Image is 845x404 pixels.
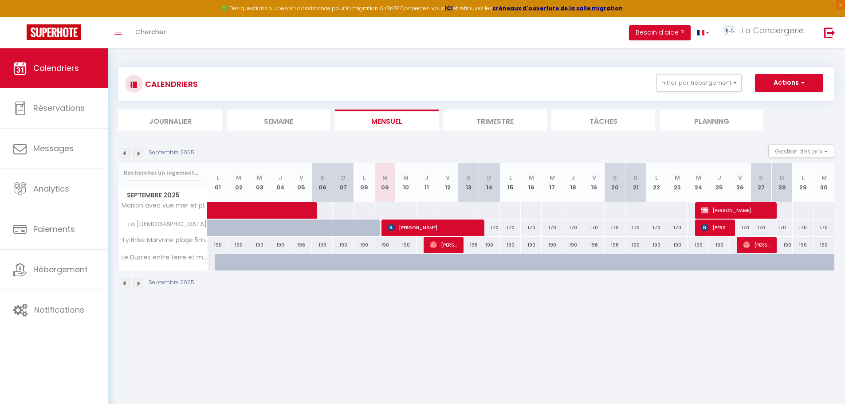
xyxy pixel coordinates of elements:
span: La [DEMOGRAPHIC_DATA] [120,220,209,229]
button: Ouvrir le widget de chat LiveChat [7,4,34,30]
span: Réservations [33,102,85,114]
th: 21 [625,163,646,202]
th: 14 [479,163,500,202]
th: 07 [333,163,354,202]
div: 190 [500,237,521,253]
span: [PERSON_NAME] [430,236,458,253]
abbr: M [550,173,555,182]
div: 170 [562,220,583,236]
div: 170 [646,220,667,236]
div: 170 [605,220,625,236]
abbr: M [257,173,262,182]
div: 170 [500,220,521,236]
th: 04 [270,163,291,202]
button: Filtrer par hébergement [656,74,742,92]
div: 170 [814,220,834,236]
abbr: M [236,173,241,182]
th: 18 [562,163,583,202]
li: Journalier [118,110,222,131]
div: 190 [228,237,249,253]
div: 170 [751,220,771,236]
div: 170 [793,220,814,236]
th: 13 [458,163,479,202]
abbr: L [363,173,366,182]
span: Paiements [33,224,75,235]
div: 190 [646,237,667,253]
abbr: S [320,173,324,182]
li: Trimestre [443,110,547,131]
li: Tâches [551,110,655,131]
abbr: M [382,173,388,182]
div: 190 [709,237,730,253]
span: La Conciergerie [742,25,804,36]
li: Planning [660,110,763,131]
th: 30 [814,163,834,202]
span: Maison avec vue mer et plage à 10 mètres [120,202,209,209]
abbr: S [759,173,763,182]
th: 05 [291,163,312,202]
abbr: D [633,173,638,182]
abbr: S [467,173,471,182]
th: 06 [312,163,333,202]
th: 26 [730,163,751,202]
th: 28 [771,163,792,202]
th: 08 [354,163,374,202]
img: Super Booking [27,24,81,40]
th: 15 [500,163,521,202]
th: 19 [583,163,604,202]
div: 190 [667,237,688,253]
img: ... [723,25,736,36]
abbr: M [821,173,827,182]
div: 196 [291,237,312,253]
input: Rechercher un logement... [124,165,202,181]
span: Ty Brise Marynne plage 5min pied [120,237,209,243]
a: Chercher [129,17,173,48]
span: [PERSON_NAME] [743,236,771,253]
div: 190 [249,237,270,253]
abbr: V [592,173,596,182]
abbr: J [425,173,428,182]
div: 196 [458,237,479,253]
div: 170 [521,220,542,236]
li: Mensuel [335,110,439,131]
div: 170 [542,220,562,236]
div: 190 [479,237,500,253]
div: 190 [814,237,834,253]
abbr: J [279,173,282,182]
div: 196 [605,237,625,253]
th: 11 [417,163,437,202]
th: 29 [793,163,814,202]
abbr: M [675,173,680,182]
strong: ICI [445,4,453,12]
button: Besoin d'aide ? [629,25,691,40]
div: 170 [730,220,751,236]
p: Septembre 2025 [149,149,194,157]
th: 16 [521,163,542,202]
div: 170 [583,220,604,236]
th: 17 [542,163,562,202]
div: 190 [208,237,228,253]
a: ... La Conciergerie [716,17,815,48]
div: 190 [688,237,709,253]
abbr: J [718,173,721,182]
a: créneaux d'ouverture de la salle migration [492,4,623,12]
abbr: M [529,173,534,182]
th: 23 [667,163,688,202]
th: 25 [709,163,730,202]
th: 20 [605,163,625,202]
abbr: V [738,173,742,182]
div: 196 [312,237,333,253]
span: [PERSON_NAME] [701,219,729,236]
span: Chercher [135,27,166,36]
div: 190 [793,237,814,253]
div: 190 [395,237,416,253]
abbr: L [655,173,658,182]
div: 170 [479,220,500,236]
th: 01 [208,163,228,202]
abbr: J [571,173,575,182]
div: 190 [771,237,792,253]
th: 27 [751,163,771,202]
th: 24 [688,163,709,202]
p: Septembre 2025 [149,278,194,287]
